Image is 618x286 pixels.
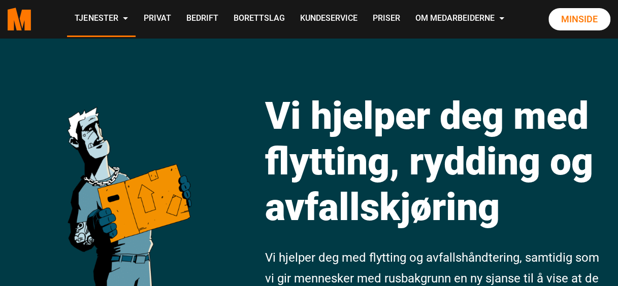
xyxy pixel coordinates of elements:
a: Privat [136,1,178,37]
a: Kundeservice [292,1,365,37]
a: Minside [548,8,610,30]
a: Bedrift [178,1,225,37]
a: Priser [365,1,407,37]
h1: Vi hjelper deg med flytting, rydding og avfallskjøring [265,93,610,230]
a: Borettslag [225,1,292,37]
a: Tjenester [67,1,136,37]
a: Om Medarbeiderne [407,1,512,37]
